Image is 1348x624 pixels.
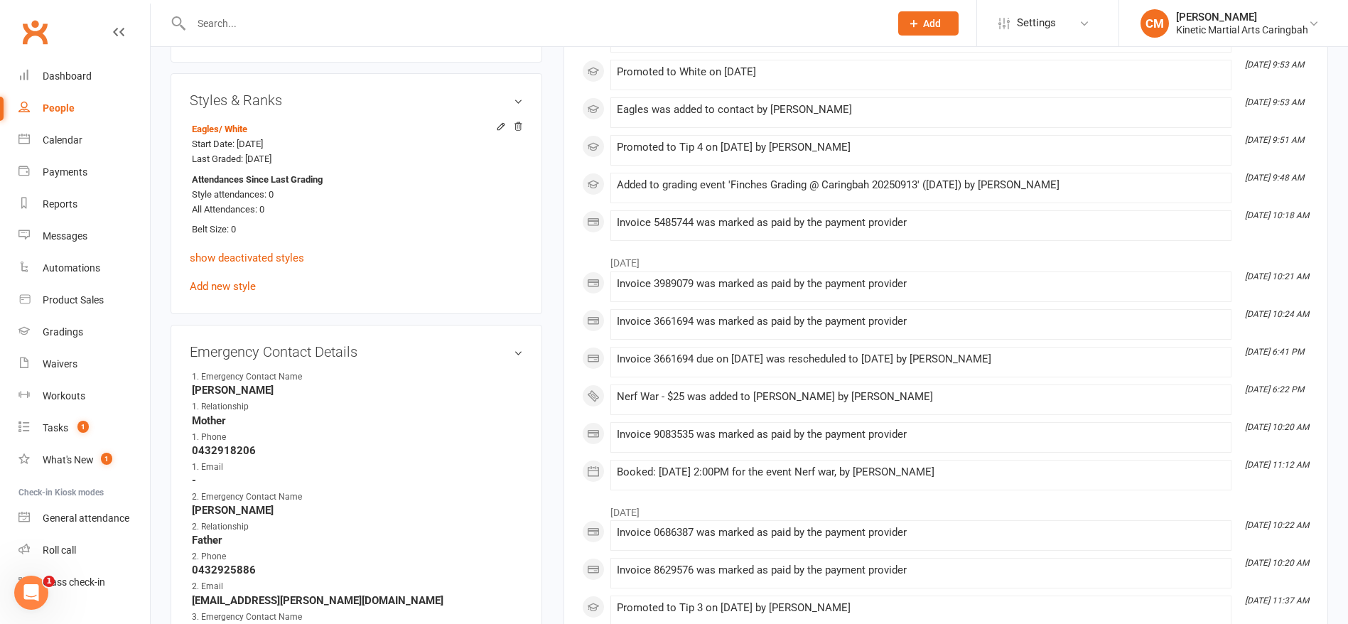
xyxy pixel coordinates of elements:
[1245,558,1309,568] i: [DATE] 10:20 AM
[77,421,89,433] span: 1
[617,564,1225,576] div: Invoice 8629576 was marked as paid by the payment provider
[1245,384,1304,394] i: [DATE] 6:22 PM
[43,454,94,466] div: What's New
[617,353,1225,365] div: Invoice 3661694 due on [DATE] was rescheduled to [DATE] by [PERSON_NAME]
[1245,309,1309,319] i: [DATE] 10:24 AM
[1245,210,1309,220] i: [DATE] 10:18 AM
[898,11,959,36] button: Add
[192,461,309,474] div: 1. Email
[43,70,92,82] div: Dashboard
[43,358,77,370] div: Waivers
[18,156,150,188] a: Payments
[1245,460,1309,470] i: [DATE] 11:12 AM
[192,173,323,188] strong: Attendances Since Last Grading
[192,594,523,607] strong: [EMAIL_ADDRESS][PERSON_NAME][DOMAIN_NAME]
[617,217,1225,229] div: Invoice 5485744 was marked as paid by the payment provider
[617,66,1225,78] div: Promoted to White on [DATE]
[617,104,1225,116] div: Eagles was added to contact by [PERSON_NAME]
[192,154,271,164] span: Last Graded: [DATE]
[617,466,1225,478] div: Booked: [DATE] 2:00PM for the event Nerf war, by [PERSON_NAME]
[43,390,85,402] div: Workouts
[1245,347,1304,357] i: [DATE] 6:41 PM
[1176,11,1308,23] div: [PERSON_NAME]
[43,576,105,588] div: Class check-in
[219,124,247,134] span: / White
[617,316,1225,328] div: Invoice 3661694 was marked as paid by the payment provider
[190,92,523,108] h3: Styles & Ranks
[1245,97,1304,107] i: [DATE] 9:53 AM
[192,444,523,457] strong: 0432918206
[617,179,1225,191] div: Added to grading event 'Finches Grading @ Caringbah 20250913' ([DATE]) by [PERSON_NAME]
[192,580,309,593] div: 2. Email
[18,502,150,534] a: General attendance kiosk mode
[18,220,150,252] a: Messages
[192,124,247,134] a: Eagles
[192,414,523,427] strong: Mother
[18,60,150,92] a: Dashboard
[43,102,75,114] div: People
[18,380,150,412] a: Workouts
[43,262,100,274] div: Automations
[43,512,129,524] div: General attendance
[617,527,1225,539] div: Invoice 0686387 was marked as paid by the payment provider
[1245,520,1309,530] i: [DATE] 10:22 AM
[1245,173,1304,183] i: [DATE] 9:48 AM
[192,400,309,414] div: 1. Relationship
[43,230,87,242] div: Messages
[43,576,55,587] span: 1
[18,284,150,316] a: Product Sales
[192,189,274,200] span: Style attendances: 0
[18,124,150,156] a: Calendar
[192,431,309,444] div: 1. Phone
[43,166,87,178] div: Payments
[192,490,309,504] div: 2. Emergency Contact Name
[192,139,263,149] span: Start Date: [DATE]
[190,252,304,264] a: show deactivated styles
[43,544,76,556] div: Roll call
[1141,9,1169,38] div: CM
[14,576,48,610] iframe: Intercom live chat
[18,188,150,220] a: Reports
[187,14,880,33] input: Search...
[43,134,82,146] div: Calendar
[18,566,150,598] a: Class kiosk mode
[617,429,1225,441] div: Invoice 9083535 was marked as paid by the payment provider
[192,564,523,576] strong: 0432925886
[192,204,264,215] span: All Attendances: 0
[190,280,256,293] a: Add new style
[617,141,1225,154] div: Promoted to Tip 4 on [DATE] by [PERSON_NAME]
[923,18,941,29] span: Add
[43,294,104,306] div: Product Sales
[1245,271,1309,281] i: [DATE] 10:21 AM
[192,370,309,384] div: 1. Emergency Contact Name
[192,534,523,547] strong: Father
[18,348,150,380] a: Waivers
[18,412,150,444] a: Tasks 1
[43,422,68,434] div: Tasks
[192,520,309,534] div: 2. Relationship
[617,391,1225,403] div: Nerf War - $25 was added to [PERSON_NAME] by [PERSON_NAME]
[192,504,523,517] strong: [PERSON_NAME]
[192,474,523,487] strong: -
[582,248,1310,271] li: [DATE]
[617,602,1225,614] div: Promoted to Tip 3 on [DATE] by [PERSON_NAME]
[192,610,309,624] div: 3. Emergency Contact Name
[1245,135,1304,145] i: [DATE] 9:51 AM
[192,224,236,235] span: Belt Size: 0
[18,316,150,348] a: Gradings
[190,344,523,360] h3: Emergency Contact Details
[1245,596,1309,606] i: [DATE] 11:37 AM
[192,550,309,564] div: 2. Phone
[17,14,53,50] a: Clubworx
[617,278,1225,290] div: Invoice 3989079 was marked as paid by the payment provider
[18,534,150,566] a: Roll call
[18,92,150,124] a: People
[18,444,150,476] a: What's New1
[43,198,77,210] div: Reports
[43,326,83,338] div: Gradings
[1176,23,1308,36] div: Kinetic Martial Arts Caringbah
[1017,7,1056,39] span: Settings
[582,497,1310,520] li: [DATE]
[1245,422,1309,432] i: [DATE] 10:20 AM
[1245,60,1304,70] i: [DATE] 9:53 AM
